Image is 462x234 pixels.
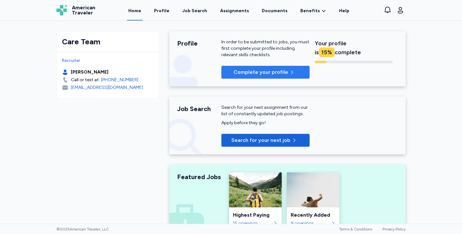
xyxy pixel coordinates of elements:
div: Your profile is complete [315,39,393,57]
span: Benefits [300,8,320,14]
button: Complete your profile [221,66,310,79]
div: [PERSON_NAME] [71,69,108,75]
span: © 2025 American Traveler, LLC [56,227,109,232]
a: Home [127,1,142,21]
a: Privacy Policy [382,227,406,231]
div: Recently Added [291,211,336,219]
a: Terms & Conditions [339,227,372,231]
img: Recently Added [287,172,339,207]
div: Search for your next assignment from our list of constantly updated job postings. [221,104,310,117]
div: Call or text at: [71,77,100,83]
div: 9 openings [291,220,329,227]
div: Highest Paying [233,211,278,219]
span: Search for your next job [231,136,290,144]
img: Logo [56,5,67,15]
div: Job Search [177,104,221,113]
div: Apply before they go! [221,120,310,126]
div: [EMAIL_ADDRESS][DOMAIN_NAME] [71,84,143,91]
div: Recruiter [62,57,154,64]
img: Highest Paying [229,172,282,207]
div: 15 % [319,48,335,57]
a: [PHONE_NUMBER] [101,77,138,83]
span: Complete your profile [234,68,288,76]
a: Benefits [300,8,326,14]
a: Highest PayingHighest Paying15 openings [229,172,282,230]
button: Search for your next job [221,134,310,147]
div: Job Search [182,8,207,14]
span: American Traveler [72,5,95,15]
div: In order to be submitted to jobs, you must first complete your profile including relevant skills ... [221,39,310,58]
a: Recently AddedRecently Added9 openings [287,172,339,230]
div: Featured Jobs [177,172,221,181]
div: 15 openings [233,220,271,227]
div: Profile [177,39,221,48]
div: Care Team [62,37,154,47]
